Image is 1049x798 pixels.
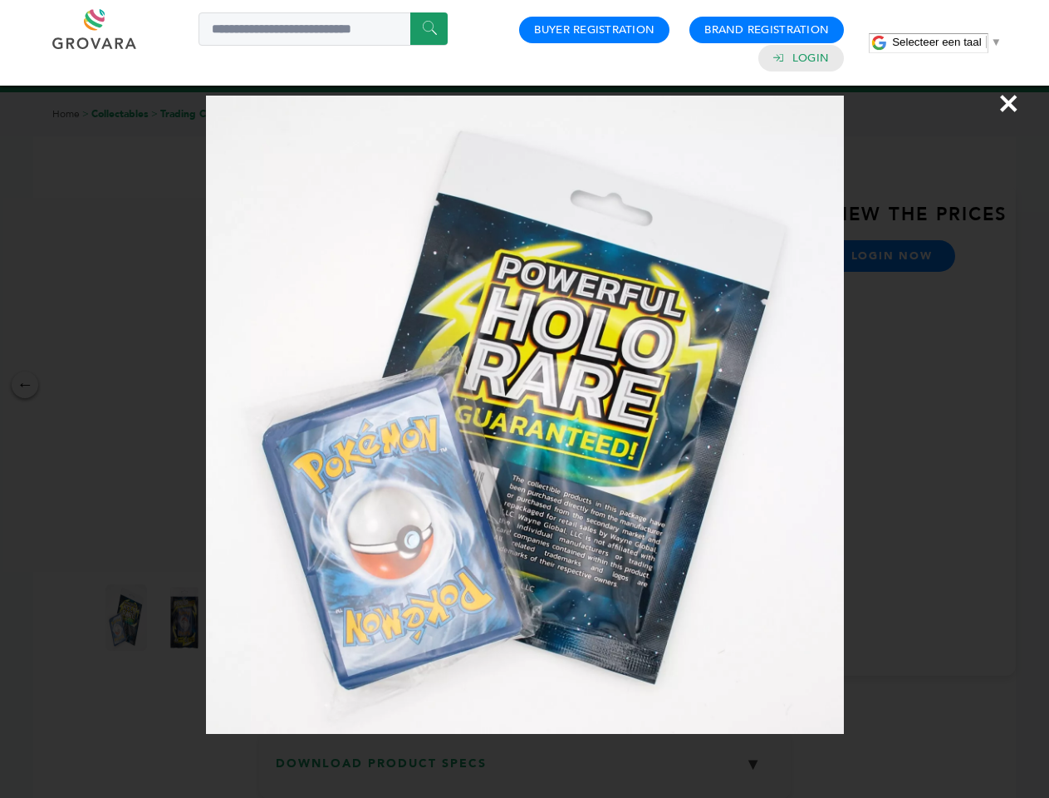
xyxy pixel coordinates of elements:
[892,36,981,48] span: Selecteer een taal
[704,22,829,37] a: Brand Registration
[991,36,1002,48] span: ▼
[998,80,1020,126] span: ×
[534,22,654,37] a: Buyer Registration
[199,12,448,46] input: Search a product or brand...
[892,36,1002,48] a: Selecteer een taal​
[206,96,844,734] img: Image Preview
[792,51,829,66] a: Login
[986,36,987,48] span: ​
